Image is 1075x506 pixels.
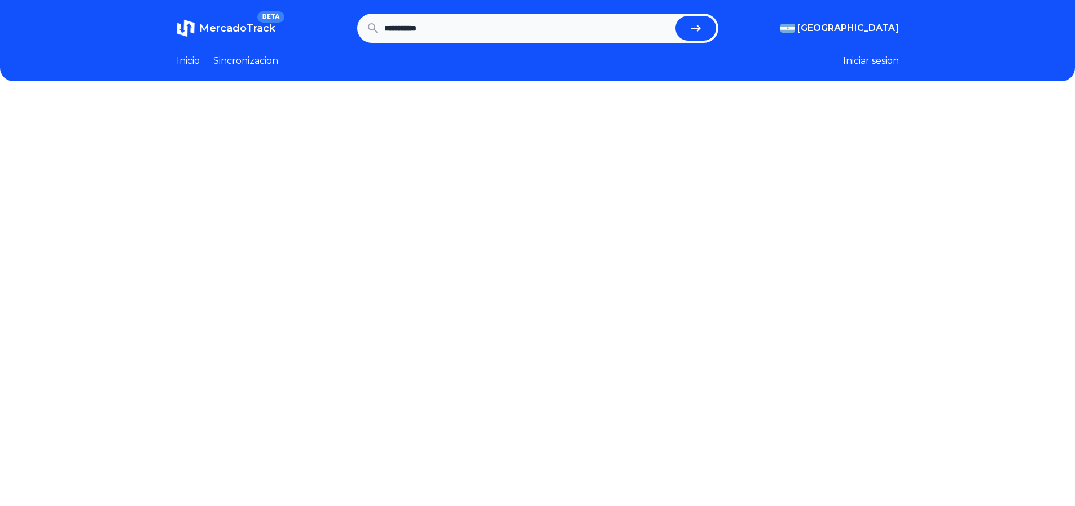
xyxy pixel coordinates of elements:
a: MercadoTrackBETA [177,19,275,37]
span: [GEOGRAPHIC_DATA] [797,21,899,35]
img: MercadoTrack [177,19,195,37]
button: [GEOGRAPHIC_DATA] [780,21,899,35]
img: Argentina [780,24,795,33]
a: Inicio [177,54,200,68]
span: MercadoTrack [199,22,275,34]
span: BETA [257,11,284,23]
a: Sincronizacion [213,54,278,68]
button: Iniciar sesion [843,54,899,68]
